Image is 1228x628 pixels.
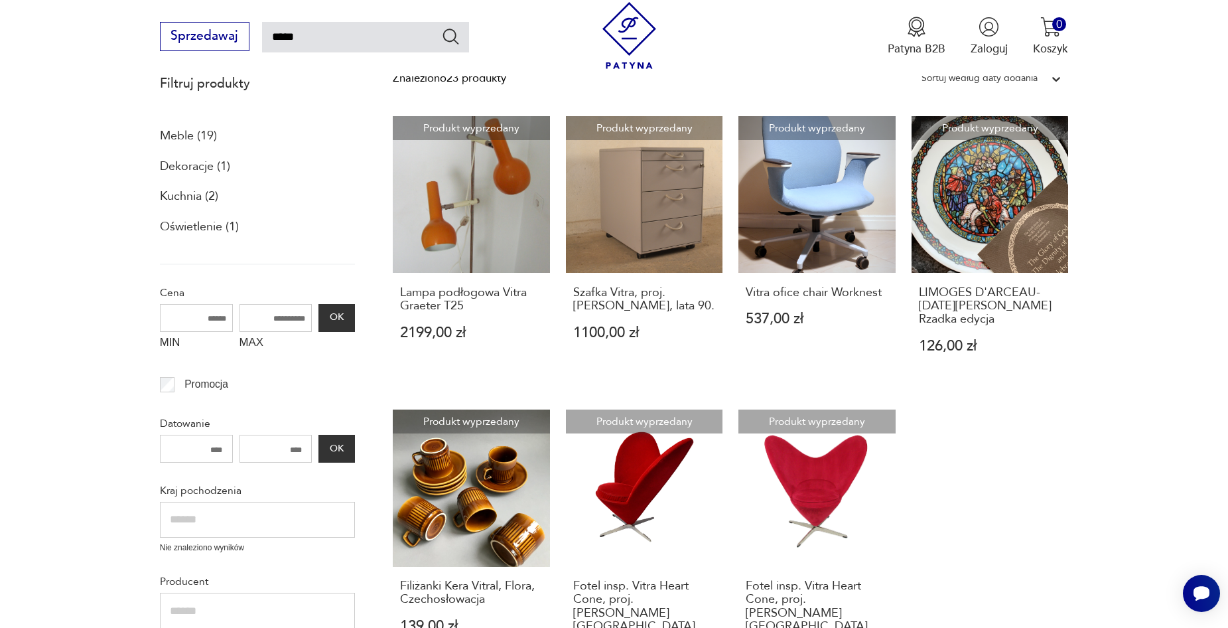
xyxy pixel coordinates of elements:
label: MIN [160,332,233,357]
button: OK [318,304,354,332]
h3: Szafka Vitra, proj. [PERSON_NAME], lata 90. [573,286,716,313]
a: Meble (19) [160,125,217,147]
button: Patyna B2B [888,17,945,56]
p: 1100,00 zł [573,326,716,340]
a: Ikona medaluPatyna B2B [888,17,945,56]
a: Produkt wyprzedanyVitra ofice chair WorknestVitra ofice chair Worknest537,00 zł [738,116,896,384]
a: Oświetlenie (1) [160,216,239,238]
h3: LIMOGES D'ARCEAU- [DATE][PERSON_NAME] Rzadka edycja [919,286,1061,327]
p: Koszyk [1033,41,1068,56]
button: 0Koszyk [1033,17,1068,56]
a: Dekoracje (1) [160,155,230,178]
p: Cena [160,284,355,301]
a: Produkt wyprzedanyLampa podłogowa Vitra Graeter T25Lampa podłogowa Vitra Graeter T252199,00 zł [393,116,550,384]
div: Sortuj według daty dodania [921,70,1038,87]
p: 126,00 zł [919,339,1061,353]
a: Sprzedawaj [160,32,249,42]
a: Produkt wyprzedanySzafka Vitra, proj. Antonio Citterio, lata 90.Szafka Vitra, proj. [PERSON_NAME]... [566,116,723,384]
p: Nie znaleziono wyników [160,542,355,554]
h3: Filiżanki Kera Vitral, Flora, Czechosłowacja [400,580,543,607]
p: Datowanie [160,415,355,432]
a: Produkt wyprzedanyLIMOGES D'ARCEAU- Noel Vitrail Rzadka edycjaLIMOGES D'ARCEAU- [DATE][PERSON_NAM... [912,116,1069,384]
p: Promocja [184,376,228,393]
img: Ikonka użytkownika [979,17,999,37]
p: 537,00 zł [746,312,888,326]
h3: Lampa podłogowa Vitra Graeter T25 [400,286,543,313]
img: Patyna - sklep z meblami i dekoracjami vintage [596,2,663,69]
div: Znaleziono 23 produkty [393,70,506,87]
p: Zaloguj [971,41,1008,56]
button: Szukaj [441,27,460,46]
img: Ikona medalu [906,17,927,37]
a: Kuchnia (2) [160,185,218,208]
p: Producent [160,573,355,590]
p: Kraj pochodzenia [160,482,355,499]
img: Ikona koszyka [1040,17,1061,37]
h3: Vitra ofice chair Worknest [746,286,888,299]
p: 2199,00 zł [400,326,543,340]
button: Sprzedawaj [160,22,249,51]
button: OK [318,435,354,463]
p: Patyna B2B [888,41,945,56]
iframe: Smartsupp widget button [1183,575,1220,612]
div: 0 [1052,17,1066,31]
button: Zaloguj [971,17,1008,56]
label: MAX [239,332,312,357]
p: Filtruj produkty [160,75,355,92]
